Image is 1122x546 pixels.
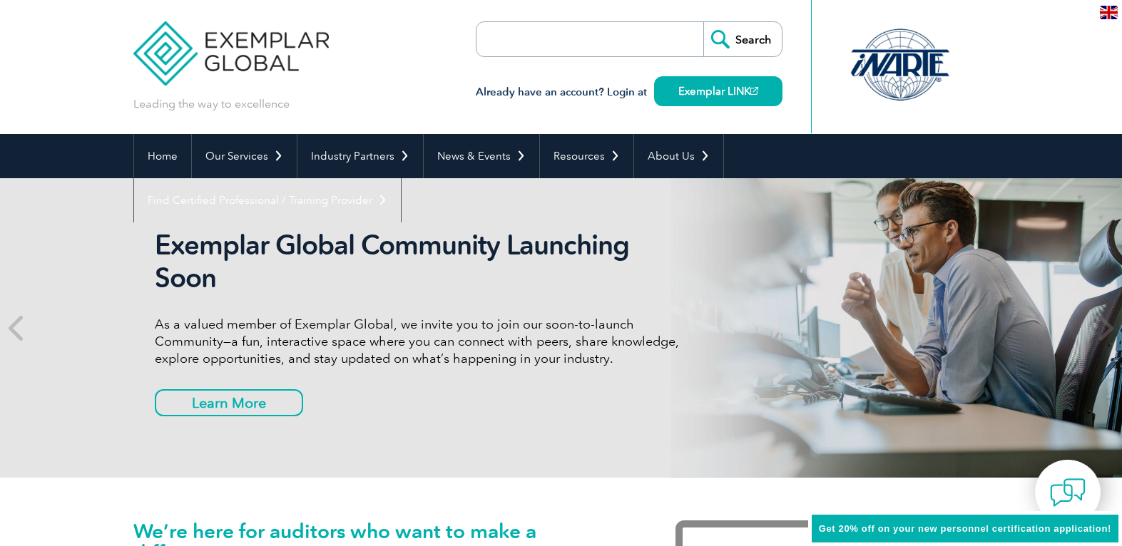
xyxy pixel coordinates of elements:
img: open_square.png [750,87,758,95]
a: Industry Partners [297,134,423,178]
p: As a valued member of Exemplar Global, we invite you to join our soon-to-launch Community—a fun, ... [155,316,690,367]
img: en [1100,6,1118,19]
a: Home [134,134,191,178]
a: News & Events [424,134,539,178]
a: Resources [540,134,633,178]
a: Learn More [155,389,303,416]
h2: Exemplar Global Community Launching Soon [155,229,690,294]
a: About Us [634,134,723,178]
a: Exemplar LINK [654,76,782,106]
h3: Already have an account? Login at [476,83,782,101]
p: Leading the way to excellence [133,96,290,112]
span: Get 20% off on your new personnel certification application! [819,523,1111,534]
a: Our Services [192,134,297,178]
input: Search [703,22,782,56]
a: Find Certified Professional / Training Provider [134,178,401,222]
img: contact-chat.png [1050,475,1086,510]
